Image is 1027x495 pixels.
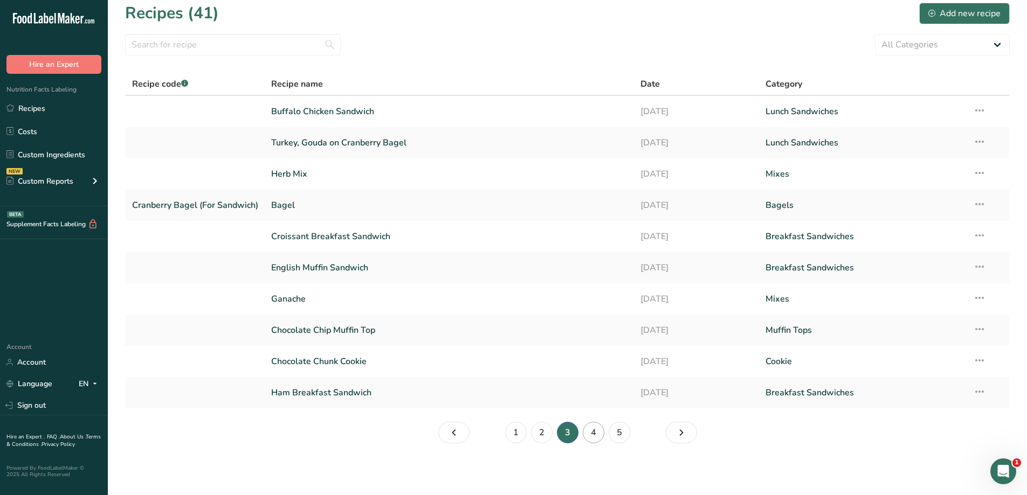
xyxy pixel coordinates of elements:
a: Privacy Policy [42,441,75,448]
a: Mixes [766,288,960,310]
a: Cranberry Bagel (For Sandwich) [132,194,258,217]
a: Page 4. [666,422,697,443]
div: Add new recipe [928,7,1001,20]
span: Date [640,78,660,90]
a: Page 2. [438,422,470,443]
a: FAQ . [47,433,60,441]
span: Recipe code [132,78,188,90]
a: [DATE] [640,350,753,373]
a: Croissant Breakfast Sandwich [271,225,628,248]
a: Bagels [766,194,960,217]
a: Chocolate Chip Muffin Top [271,319,628,341]
a: About Us . [60,433,86,441]
a: [DATE] [640,100,753,123]
button: Add new recipe [919,3,1010,24]
a: Hire an Expert . [6,433,45,441]
div: Custom Reports [6,176,73,187]
a: [DATE] [640,319,753,341]
a: Muffin Tops [766,319,960,341]
a: Page 4. [583,422,604,443]
a: Mixes [766,163,960,185]
a: [DATE] [640,163,753,185]
a: Cookie [766,350,960,373]
iframe: Intercom live chat [990,458,1016,484]
a: [DATE] [640,194,753,217]
div: NEW [6,168,23,175]
a: Language [6,374,52,393]
button: Hire an Expert [6,55,101,74]
a: [DATE] [640,381,753,404]
a: Ganache [271,288,628,310]
a: Breakfast Sandwiches [766,256,960,279]
a: Buffalo Chicken Sandwich [271,100,628,123]
a: Breakfast Sandwiches [766,225,960,248]
a: Page 2. [531,422,553,443]
a: English Muffin Sandwich [271,256,628,279]
span: 1 [1012,458,1021,467]
a: [DATE] [640,288,753,310]
a: Lunch Sandwiches [766,100,960,123]
span: Category [766,78,802,90]
a: Terms & Conditions . [6,433,101,448]
a: Breakfast Sandwiches [766,381,960,404]
a: [DATE] [640,131,753,154]
div: EN [79,378,101,391]
a: Chocolate Chunk Cookie [271,350,628,373]
a: Turkey, Gouda on Cranberry Bagel [271,131,628,154]
a: Page 5. [609,422,630,443]
a: Page 1. [505,422,527,443]
div: Powered By FoodLabelMaker © 2025 All Rights Reserved [6,465,101,478]
a: Herb Mix [271,163,628,185]
h1: Recipes (41) [125,1,219,25]
a: [DATE] [640,225,753,248]
a: Bagel [271,194,628,217]
div: BETA [7,211,24,218]
input: Search for recipe [125,34,341,55]
a: Ham Breakfast Sandwich [271,381,628,404]
span: Recipe name [271,78,323,90]
a: Lunch Sandwiches [766,131,960,154]
a: [DATE] [640,256,753,279]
